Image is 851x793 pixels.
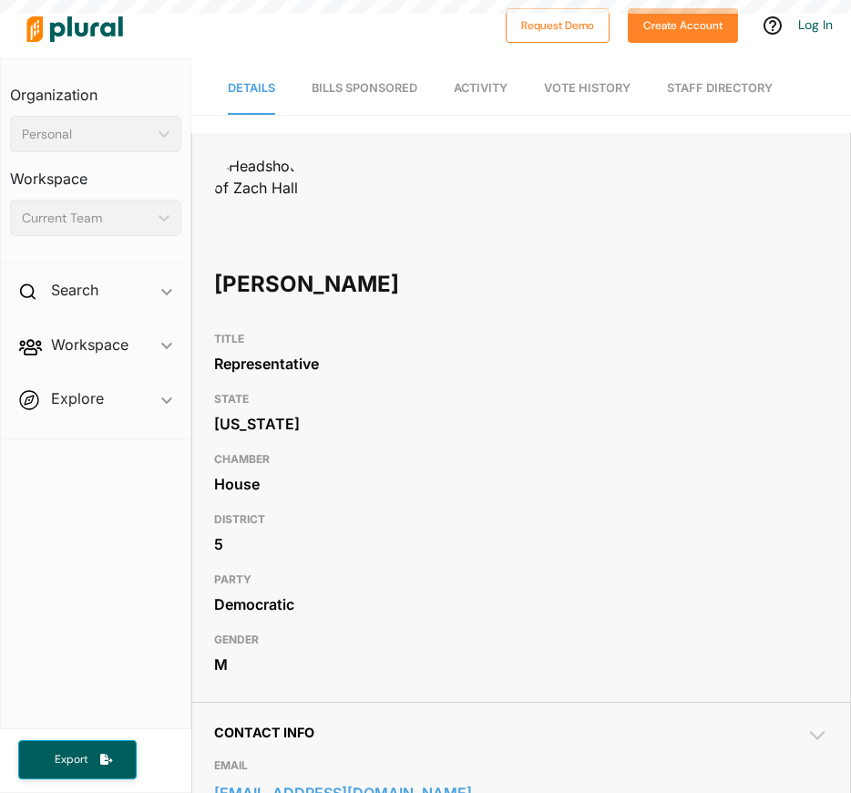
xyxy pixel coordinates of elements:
img: Headshot of Zach Hall [214,155,305,199]
a: Vote History [544,63,631,115]
a: Create Account [628,15,738,34]
div: Representative [214,350,828,377]
span: Vote History [544,81,631,95]
a: Details [228,63,275,115]
a: Bills Sponsored [312,63,417,115]
h1: [PERSON_NAME] [214,257,583,312]
button: Export [18,740,137,779]
div: Current Team [22,209,151,228]
div: 5 [214,530,828,558]
h3: PARTY [214,569,828,591]
h3: DISTRICT [214,509,828,530]
span: Activity [454,81,508,95]
a: Request Demo [506,15,610,34]
h3: Organization [10,68,181,108]
span: Details [228,81,275,95]
a: Staff Directory [667,63,773,115]
button: Create Account [628,8,738,43]
div: House [214,470,828,498]
h3: CHAMBER [214,448,828,470]
h3: EMAIL [214,755,828,777]
span: Contact Info [214,725,314,740]
a: Log In [798,16,833,33]
div: Personal [22,125,151,144]
h2: Search [51,280,98,300]
h3: TITLE [214,328,828,350]
div: Democratic [214,591,828,618]
h3: GENDER [214,629,828,651]
span: Export [42,752,100,767]
a: Activity [454,63,508,115]
span: Bills Sponsored [312,81,417,95]
div: M [214,651,828,678]
h3: Workspace [10,152,181,192]
button: Request Demo [506,8,610,43]
h3: STATE [214,388,828,410]
div: [US_STATE] [214,410,828,438]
